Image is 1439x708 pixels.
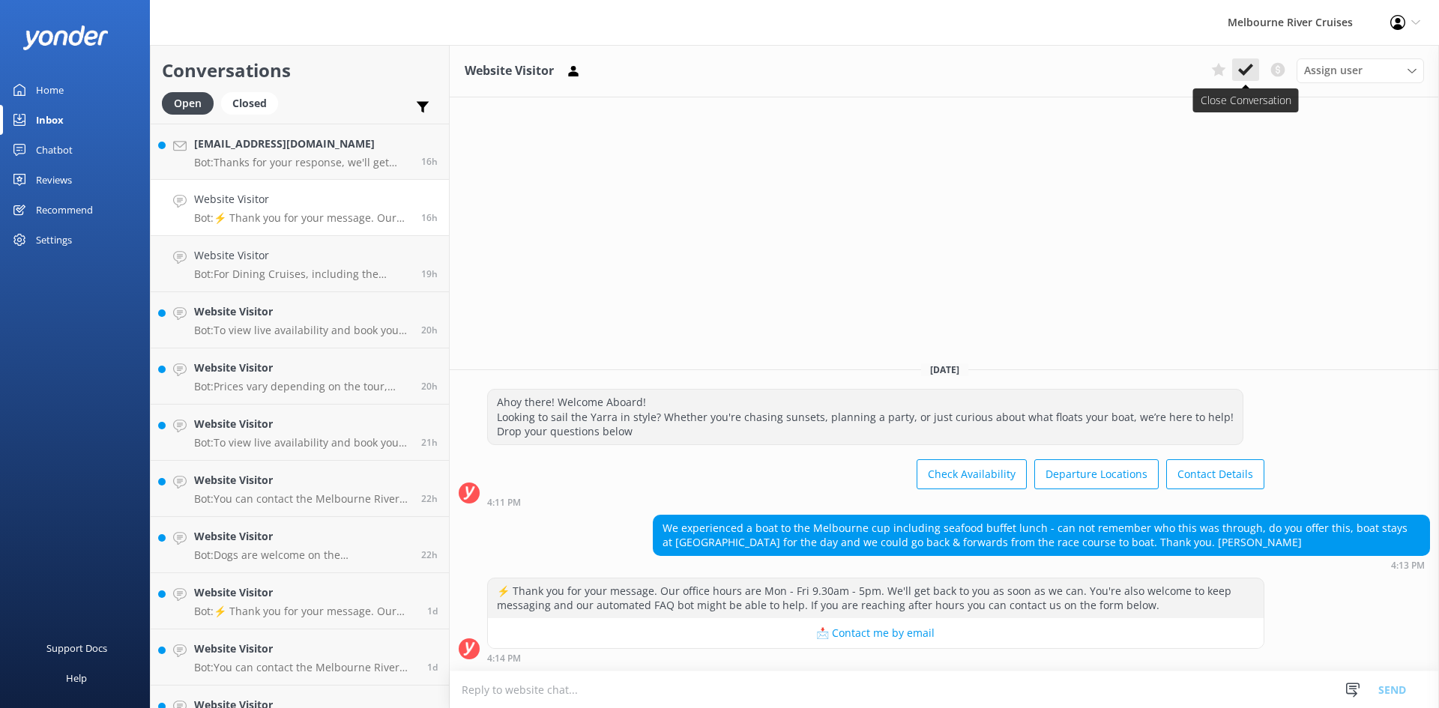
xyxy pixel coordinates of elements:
strong: 4:14 PM [487,654,521,663]
h4: Website Visitor [194,360,410,376]
div: Chatbot [36,135,73,165]
div: Inbox [36,105,64,135]
p: Bot: ⚡ Thank you for your message. Our office hours are Mon - Fri 9.30am - 5pm. We'll get back to... [194,211,410,225]
div: Assign User [1297,58,1424,82]
a: [EMAIL_ADDRESS][DOMAIN_NAME]Bot:Thanks for your response, we'll get back to you as soon as we can... [151,124,449,180]
div: Home [36,75,64,105]
p: Bot: Dogs are welcome on the Williamstown Ferry sightseeing cruise! They must remain on a leash a... [194,548,410,562]
h4: [EMAIL_ADDRESS][DOMAIN_NAME] [194,136,410,152]
div: ⚡ Thank you for your message. Our office hours are Mon - Fri 9.30am - 5pm. We'll get back to you ... [488,578,1264,618]
a: Website VisitorBot:To view live availability and book your Spirit of Melbourne Dinner Cruise, ple... [151,405,449,461]
span: Oct 05 2025 10:34am (UTC +11:00) Australia/Sydney [421,548,438,561]
span: Oct 05 2025 11:28am (UTC +11:00) Australia/Sydney [421,436,438,449]
p: Bot: Thanks for your response, we'll get back to you as soon as we can during opening hours. [194,156,410,169]
p: Bot: To view live availability and book your Spirit of Melbourne Dinner Cruise, please visit [URL... [194,436,410,450]
a: Open [162,94,221,111]
span: Oct 05 2025 08:13am (UTC +11:00) Australia/Sydney [427,605,438,617]
div: We experienced a boat to the Melbourne cup including seafood buffet lunch - can not remember who ... [654,515,1429,555]
span: Oct 05 2025 04:13pm (UTC +11:00) Australia/Sydney [421,211,438,224]
div: Oct 05 2025 04:14pm (UTC +11:00) Australia/Sydney [487,653,1264,663]
h4: Website Visitor [194,303,410,320]
a: Website VisitorBot:⚡ Thank you for your message. Our office hours are Mon - Fri 9.30am - 5pm. We'... [151,573,449,629]
span: Oct 05 2025 11:06am (UTC +11:00) Australia/Sydney [421,492,438,505]
h4: Website Visitor [194,528,410,545]
p: Bot: For Dining Cruises, including the Dinner Cruise, cancellations made more than 7 days in adva... [194,267,410,281]
h4: Website Visitor [194,247,410,264]
button: 📩 Contact me by email [488,618,1264,648]
img: yonder-white-logo.png [22,25,109,50]
div: Settings [36,225,72,255]
a: Website VisitorBot:You can contact the Melbourne River Cruises team by emailing [EMAIL_ADDRESS][D... [151,461,449,517]
h3: Website Visitor [465,61,554,81]
span: Oct 04 2025 05:40pm (UTC +11:00) Australia/Sydney [427,661,438,674]
h4: Website Visitor [194,191,410,208]
h4: Website Visitor [194,416,410,432]
strong: 4:13 PM [1391,561,1425,570]
h4: Website Visitor [194,472,410,488]
div: Closed [221,92,278,115]
span: Oct 05 2025 12:16pm (UTC +11:00) Australia/Sydney [421,380,438,393]
h2: Conversations [162,56,438,85]
div: Recommend [36,195,93,225]
p: Bot: You can contact the Melbourne River Cruises team by emailing [EMAIL_ADDRESS][DOMAIN_NAME]. V... [194,492,410,506]
p: Bot: To view live availability and book your Melbourne River Cruise experience, please visit: [UR... [194,324,410,337]
span: Assign user [1304,62,1363,79]
a: Website VisitorBot:You can contact the Melbourne River Cruises team by emailing [EMAIL_ADDRESS][D... [151,629,449,686]
span: Oct 05 2025 01:40pm (UTC +11:00) Australia/Sydney [421,267,438,280]
a: Website VisitorBot:To view live availability and book your Melbourne River Cruise experience, ple... [151,292,449,348]
p: Bot: ⚡ Thank you for your message. Our office hours are Mon - Fri 9.30am - 5pm. We'll get back to... [194,605,416,618]
span: [DATE] [921,363,968,376]
div: Oct 05 2025 04:13pm (UTC +11:00) Australia/Sydney [653,560,1430,570]
p: Bot: Prices vary depending on the tour, season, group size, and fare type. For the most up-to-dat... [194,380,410,393]
div: Ahoy there! Welcome Aboard! Looking to sail the Yarra in style? Whether you're chasing sunsets, p... [488,390,1243,444]
p: Bot: You can contact the Melbourne River Cruises team by emailing [EMAIL_ADDRESS][DOMAIN_NAME]. F... [194,661,416,674]
a: Website VisitorBot:Prices vary depending on the tour, season, group size, and fare type. For the ... [151,348,449,405]
a: Website VisitorBot:Dogs are welcome on the Williamstown Ferry sightseeing cruise! They must remai... [151,517,449,573]
h4: Website Visitor [194,641,416,657]
div: Open [162,92,214,115]
button: Departure Locations [1034,459,1159,489]
h4: Website Visitor [194,584,416,601]
div: Help [66,663,87,693]
div: Support Docs [46,633,107,663]
span: Oct 05 2025 04:30pm (UTC +11:00) Australia/Sydney [421,155,438,168]
button: Contact Details [1166,459,1264,489]
div: Reviews [36,165,72,195]
span: Oct 05 2025 12:56pm (UTC +11:00) Australia/Sydney [421,324,438,336]
button: Check Availability [917,459,1027,489]
div: Oct 05 2025 04:11pm (UTC +11:00) Australia/Sydney [487,497,1264,507]
a: Website VisitorBot:For Dining Cruises, including the Dinner Cruise, cancellations made more than ... [151,236,449,292]
a: Closed [221,94,286,111]
strong: 4:11 PM [487,498,521,507]
a: Website VisitorBot:⚡ Thank you for your message. Our office hours are Mon - Fri 9.30am - 5pm. We'... [151,180,449,236]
